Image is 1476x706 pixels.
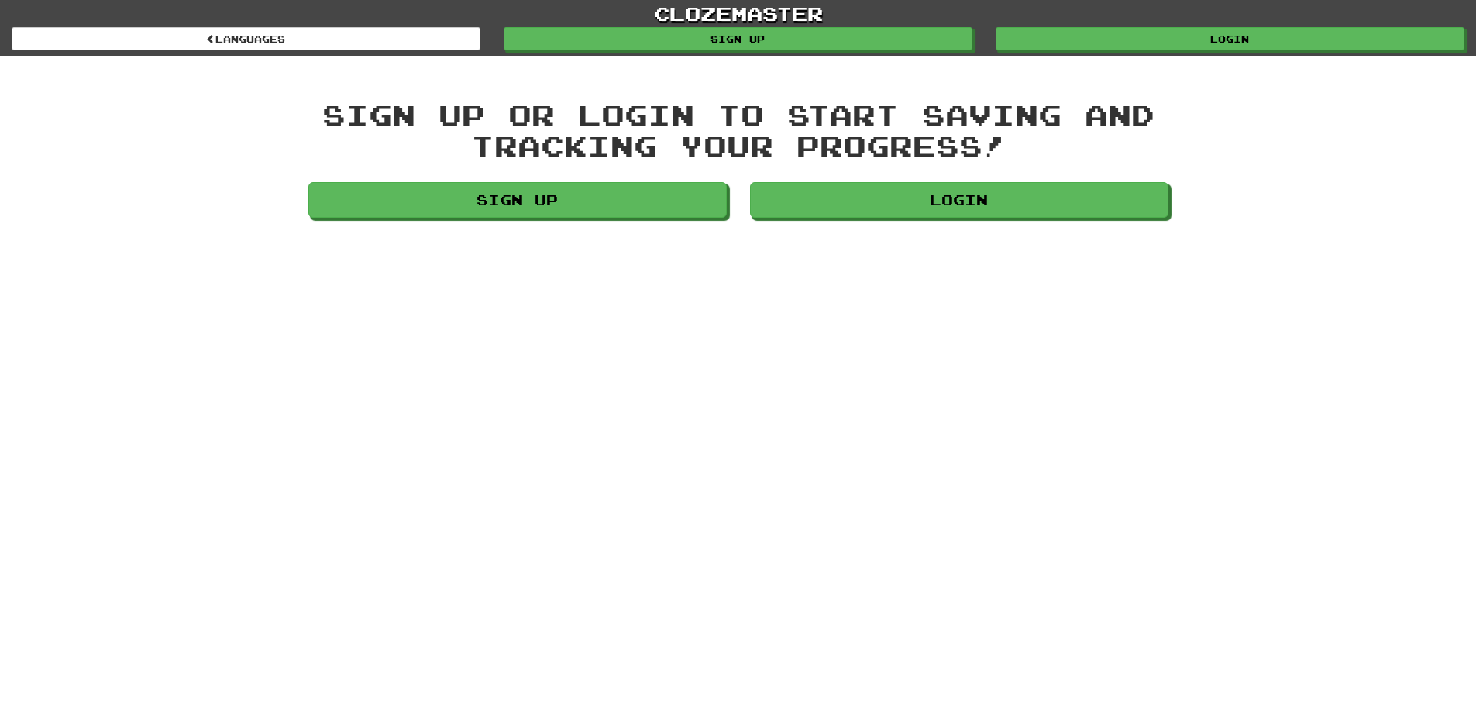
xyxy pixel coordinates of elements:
a: Sign up [308,182,727,218]
div: Sign up or login to start saving and tracking your progress! [308,99,1168,160]
a: Sign up [504,27,972,50]
a: Languages [12,27,480,50]
a: Login [996,27,1464,50]
a: Login [750,182,1168,218]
